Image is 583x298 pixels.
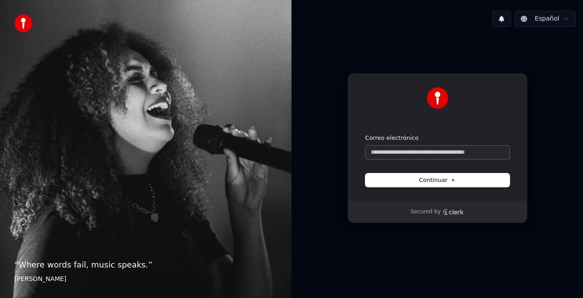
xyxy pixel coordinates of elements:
[411,208,441,216] p: Secured by
[427,87,448,109] img: Youka
[14,14,32,32] img: youka
[365,173,510,187] button: Continuar
[14,275,277,284] footer: [PERSON_NAME]
[419,176,456,184] span: Continuar
[442,209,464,215] a: Clerk logo
[14,259,277,271] p: “ Where words fail, music speaks. ”
[365,134,419,142] label: Correo electrónico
